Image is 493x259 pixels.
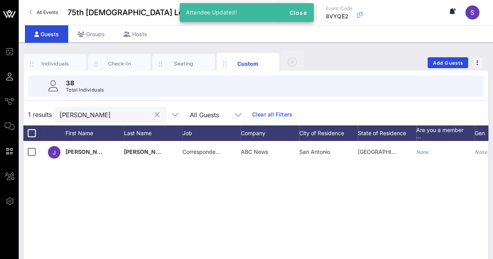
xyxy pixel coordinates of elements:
span: All Events [37,9,58,15]
div: Are you a member … [416,125,475,141]
span: 1 results [28,110,52,119]
p: 38 [66,78,104,88]
div: Last Name [124,125,182,141]
div: Seating [166,60,201,67]
span: ABC News [241,148,268,155]
button: Close [286,5,311,19]
span: Correspondent, Host [182,148,235,155]
div: Hosts [114,25,157,43]
button: Add Guests [428,57,468,68]
span: Close [289,9,307,16]
p: 8VYQE2 [326,12,353,20]
div: All Guests [185,107,247,122]
div: Job [182,125,241,141]
span: San Antonio [299,148,330,155]
p: Event Code [326,5,353,12]
div: All Guests [190,111,219,118]
span: [PERSON_NAME] [124,148,170,155]
span: [GEOGRAPHIC_DATA] [358,148,413,155]
button: clear icon [155,111,160,119]
div: Guests [25,25,68,43]
span: [PERSON_NAME] [65,148,111,155]
span: Attendee Updated! [186,9,237,16]
i: None [416,149,429,155]
div: Custom [231,60,265,68]
div: Check-In [102,60,137,67]
span: 75th [DEMOGRAPHIC_DATA] Leaders Luncheon Series [67,7,269,18]
a: All Events [25,6,63,19]
p: Total Individuals [66,86,104,94]
div: Individuals [38,60,72,67]
div: Groups [68,25,114,43]
span: J [53,149,56,156]
div: City of Residence [299,125,358,141]
span: Add Guests [433,60,463,66]
div: State of Residence [358,125,416,141]
a: Clear all Filters [252,110,292,119]
i: None [475,149,487,155]
div: S [465,5,479,19]
div: First Name [65,125,124,141]
div: Company [241,125,299,141]
span: S [470,9,474,16]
